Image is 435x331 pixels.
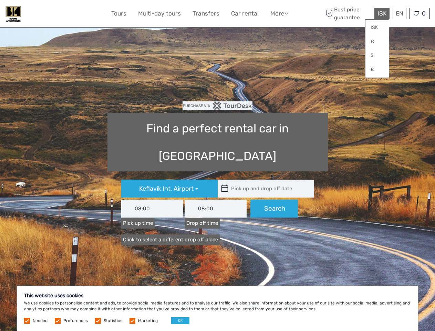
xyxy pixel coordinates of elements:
img: B14 Guest House Apartments [5,5,21,22]
span: 0 [421,10,427,17]
a: More [270,9,288,19]
div: We use cookies to personalise content and ads, to provide social media features and to analyse ou... [17,286,418,331]
a: € [365,36,389,48]
input: Pick up and drop off date [218,180,311,198]
button: Search [250,200,298,218]
label: Preferences [63,318,88,324]
a: $ [365,49,389,62]
a: ISK [365,21,389,34]
a: Multi-day tours [138,9,181,19]
a: Click to select a different drop off place [121,234,220,245]
a: Tours [111,9,126,19]
button: Open LiveChat chat widget [79,11,87,19]
a: £ [365,63,389,76]
button: OK [171,317,189,324]
span: ISK [377,10,386,17]
input: Pick up time [121,200,183,218]
p: We're away right now. Please check back later! [10,12,78,18]
span: Best price guarantee [324,6,373,21]
div: EN [393,8,406,19]
span: Keflavík Int. Airport [139,185,194,192]
label: Marketing [138,318,158,324]
label: Needed [33,318,48,324]
a: Car rental [231,9,259,19]
label: Drop off time [185,218,220,229]
h1: Find a perfect rental car in [GEOGRAPHIC_DATA] [107,113,328,171]
input: Drop off time [185,200,247,218]
h5: This website uses cookies [24,293,411,299]
a: Transfers [193,9,219,19]
img: PurchaseViaTourDesk.png [183,101,252,110]
label: Pick up time [121,218,155,229]
label: Statistics [104,318,122,324]
button: Keflavík Int. Airport [121,180,218,198]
